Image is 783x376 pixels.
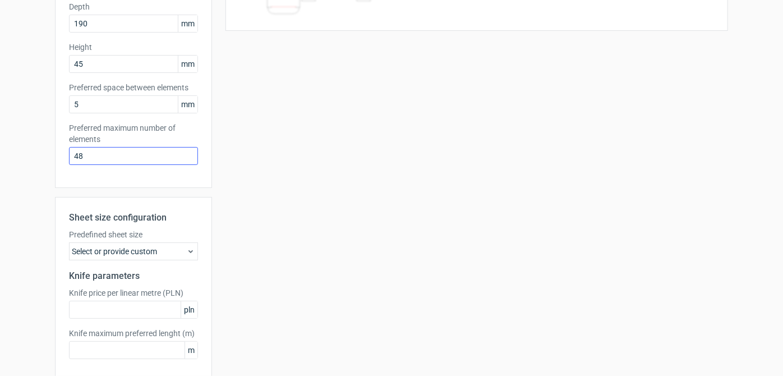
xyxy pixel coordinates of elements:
[178,56,197,72] span: mm
[69,287,198,299] label: Knife price per linear metre (PLN)
[69,242,198,260] div: Select or provide custom
[69,269,198,283] h2: Knife parameters
[69,82,198,93] label: Preferred space between elements
[69,42,198,53] label: Height
[178,96,197,113] span: mm
[178,15,197,32] span: mm
[185,342,197,359] span: m
[69,211,198,224] h2: Sheet size configuration
[181,301,197,318] span: pln
[69,229,198,240] label: Predefined sheet size
[69,328,198,339] label: Knife maximum preferred lenght (m)
[69,1,198,12] label: Depth
[69,122,198,145] label: Preferred maximum number of elements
